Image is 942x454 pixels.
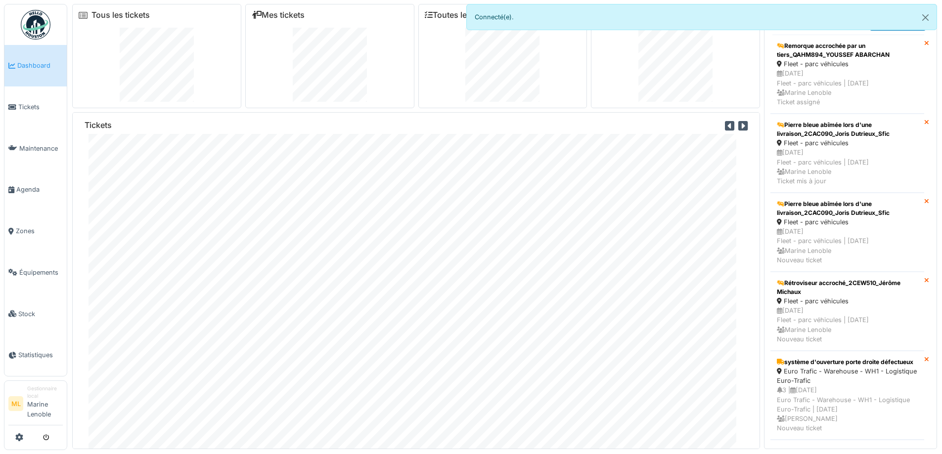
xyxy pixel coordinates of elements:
li: Marine Lenoble [27,385,63,423]
a: Statistiques [4,334,67,376]
span: Tickets [18,102,63,112]
a: Pierre bleue abîmée lors d'une livraison_2CAC090_Joris Dutrieux_Sfic Fleet - parc véhicules [DATE... [770,114,924,193]
div: Fleet - parc véhicules [777,296,918,306]
div: [DATE] Fleet - parc véhicules | [DATE] Marine Lenoble Ticket assigné [777,69,918,107]
img: Badge_color-CXgf-gQk.svg [21,10,50,40]
a: Toutes les tâches [425,10,498,20]
span: Équipements [19,268,63,277]
div: [DATE] Fleet - parc véhicules | [DATE] Marine Lenoble Ticket mis à jour [777,148,918,186]
a: Maintenance [4,127,67,169]
div: Euro Trafic - Warehouse - WH1 - Logistique Euro-Trafic [777,367,918,385]
a: système d'ouverture porte droite défectueux Euro Trafic - Warehouse - WH1 - Logistique Euro-Trafi... [770,351,924,440]
a: Remorque accrochée par un tiers_QAHM894_YOUSSEF ABARCHAN Fleet - parc véhicules [DATE]Fleet - par... [770,35,924,114]
button: Close [914,4,937,31]
span: Dashboard [17,61,63,70]
span: Stock [18,309,63,319]
a: Rétroviseur accroché_2CEW510_Jérôme Michaux Fleet - parc véhicules [DATE]Fleet - parc véhicules |... [770,272,924,351]
a: Tous les tickets [91,10,150,20]
div: Connecté(e). [466,4,938,30]
div: [DATE] Fleet - parc véhicules | [DATE] Marine Lenoble Nouveau ticket [777,227,918,265]
div: Pierre bleue abîmée lors d'une livraison_2CAC090_Joris Dutrieux_Sfic [777,121,918,138]
div: Fleet - parc véhicules [777,59,918,69]
span: Agenda [16,185,63,194]
div: Rétroviseur accroché_2CEW510_Jérôme Michaux [777,279,918,296]
div: Remorque accrochée par un tiers_QAHM894_YOUSSEF ABARCHAN [777,41,918,59]
span: Statistiques [18,350,63,360]
a: ML Gestionnaire localMarine Lenoble [8,385,63,425]
a: Dashboard [4,45,67,86]
span: Zones [16,226,63,236]
div: Pierre bleue abîmée lors d'une livraison_2CAC090_Joris Dutrieux_Sfic [777,200,918,217]
div: 3 | [DATE] Euro Trafic - Warehouse - WH1 - Logistique Euro-Trafic | [DATE] [PERSON_NAME] Nouveau ... [777,385,918,433]
h6: Tickets [85,121,112,130]
a: Pierre bleue abîmée lors d'une livraison_2CAC090_Joris Dutrieux_Sfic Fleet - parc véhicules [DATE... [770,193,924,272]
a: Équipements [4,252,67,293]
div: Fleet - parc véhicules [777,217,918,227]
a: Agenda [4,169,67,210]
div: système d'ouverture porte droite défectueux [777,358,918,367]
a: Mes tickets [252,10,305,20]
a: Tickets [4,86,67,128]
div: [DATE] Fleet - parc véhicules | [DATE] Marine Lenoble Nouveau ticket [777,306,918,344]
li: ML [8,396,23,411]
a: Stock [4,293,67,334]
span: Maintenance [19,144,63,153]
a: Zones [4,210,67,252]
div: Gestionnaire local [27,385,63,400]
div: Fleet - parc véhicules [777,138,918,148]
